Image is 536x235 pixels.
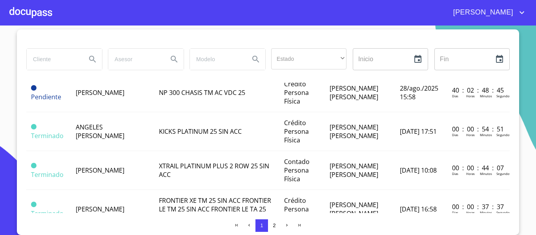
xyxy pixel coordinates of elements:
[480,133,492,137] p: Minutos
[108,49,162,70] input: search
[400,205,437,213] span: [DATE] 16:58
[496,94,511,98] p: Segundos
[27,49,80,70] input: search
[330,84,378,101] span: [PERSON_NAME] [PERSON_NAME]
[260,222,263,228] span: 1
[466,133,475,137] p: Horas
[284,80,309,106] span: Crédito Persona Física
[246,50,265,69] button: Search
[400,166,437,175] span: [DATE] 10:08
[76,123,124,140] span: ANGELES [PERSON_NAME]
[31,209,64,218] span: Terminado
[400,127,437,136] span: [DATE] 17:51
[31,93,61,101] span: Pendiente
[284,196,309,222] span: Crédito Persona Física
[83,50,102,69] button: Search
[31,124,36,129] span: Terminado
[268,219,281,232] button: 2
[330,200,378,218] span: [PERSON_NAME] [PERSON_NAME]
[452,164,505,172] p: 00 : 00 : 44 : 07
[159,196,271,222] span: FRONTIER XE TM 25 SIN ACC FRONTIER LE TM 25 SIN ACC FRONTIER LE TA 25 SIN ACC
[447,6,517,19] span: [PERSON_NAME]
[452,94,458,98] p: Dias
[447,6,527,19] button: account of current user
[452,171,458,176] p: Dias
[31,170,64,179] span: Terminado
[330,162,378,179] span: [PERSON_NAME] [PERSON_NAME]
[466,171,475,176] p: Horas
[496,171,511,176] p: Segundos
[480,171,492,176] p: Minutos
[496,210,511,215] p: Segundos
[452,202,505,211] p: 00 : 00 : 37 : 37
[31,85,36,91] span: Pendiente
[165,50,184,69] button: Search
[159,88,245,97] span: NP 300 CHASIS TM AC VDC 25
[31,163,36,168] span: Terminado
[496,133,511,137] p: Segundos
[255,219,268,232] button: 1
[480,210,492,215] p: Minutos
[76,166,124,175] span: [PERSON_NAME]
[190,49,243,70] input: search
[159,162,269,179] span: XTRAIL PLATINUM PLUS 2 ROW 25 SIN ACC
[480,94,492,98] p: Minutos
[330,123,378,140] span: [PERSON_NAME] [PERSON_NAME]
[271,48,346,69] div: ​
[273,222,275,228] span: 2
[452,133,458,137] p: Dias
[76,88,124,97] span: [PERSON_NAME]
[31,202,36,207] span: Terminado
[466,210,475,215] p: Horas
[452,125,505,133] p: 00 : 00 : 54 : 51
[159,127,242,136] span: KICKS PLATINUM 25 SIN ACC
[466,94,475,98] p: Horas
[284,118,309,144] span: Crédito Persona Física
[400,84,438,101] span: 28/ago./2025 15:58
[452,210,458,215] p: Dias
[76,205,124,213] span: [PERSON_NAME]
[284,157,310,183] span: Contado Persona Física
[452,86,505,95] p: 40 : 02 : 48 : 45
[31,131,64,140] span: Terminado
